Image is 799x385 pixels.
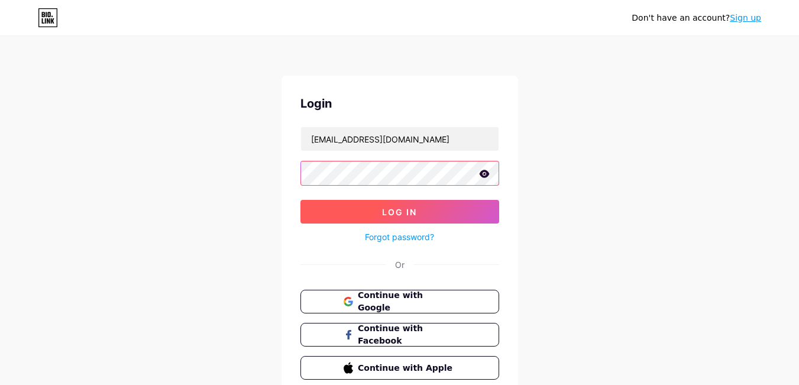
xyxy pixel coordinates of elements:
[300,290,499,313] button: Continue with Google
[300,200,499,224] button: Log In
[382,207,417,217] span: Log In
[365,231,434,243] a: Forgot password?
[300,356,499,380] button: Continue with Apple
[358,322,455,347] span: Continue with Facebook
[730,13,761,22] a: Sign up
[301,127,499,151] input: Username
[632,12,761,24] div: Don't have an account?
[300,323,499,347] button: Continue with Facebook
[358,289,455,314] span: Continue with Google
[395,258,405,271] div: Or
[300,95,499,112] div: Login
[358,362,455,374] span: Continue with Apple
